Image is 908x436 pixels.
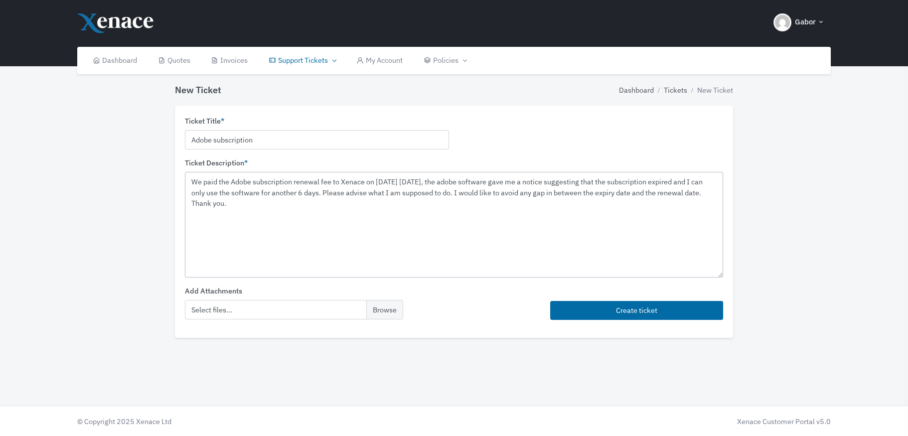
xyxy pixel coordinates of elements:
img: Header Avatar [773,13,791,31]
span: Gabor [795,16,816,28]
button: Create ticket [550,301,723,320]
h4: New Ticket [175,85,221,96]
li: New Ticket [687,85,733,96]
div: Xenace Customer Portal v5.0 [459,416,831,427]
a: Policies [413,47,476,74]
a: Quotes [148,47,201,74]
a: Dashboard [619,85,654,96]
a: Invoices [200,47,258,74]
button: Gabor [767,5,831,40]
a: Dashboard [82,47,148,74]
a: My Account [346,47,413,74]
label: Ticket Description [185,157,248,168]
div: © Copyright 2025 Xenace Ltd [72,416,454,427]
label: Ticket Title [185,116,224,127]
label: Add Attachments [185,286,242,296]
a: Tickets [664,85,687,96]
a: Support Tickets [258,47,346,74]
